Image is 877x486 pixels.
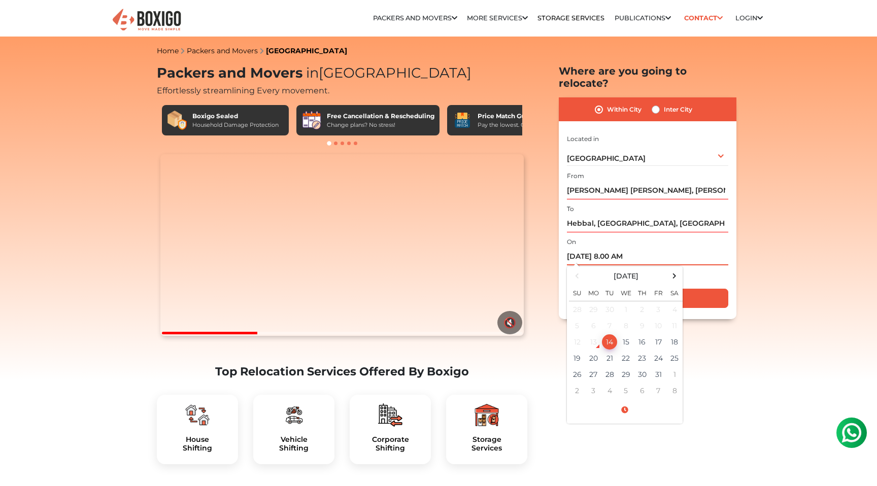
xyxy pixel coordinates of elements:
a: Login [735,14,763,22]
span: Effortlessly streamlining Every movement. [157,86,329,95]
h5: House Shifting [165,435,230,453]
h2: Where are you going to relocate? [559,65,736,89]
img: Boxigo [111,8,182,32]
img: Price Match Guarantee [452,110,473,130]
th: We [618,283,634,301]
a: HouseShifting [165,435,230,453]
label: Located in [567,134,599,144]
th: Select Month [585,268,666,283]
a: Contact [681,10,726,26]
button: 🔇 [497,311,522,334]
a: StorageServices [454,435,519,453]
a: Packers and Movers [373,14,457,22]
input: Select Building or Nearest Landmark [567,215,728,232]
img: boxigo_packers_and_movers_plan [475,403,499,427]
a: Storage Services [537,14,604,22]
h2: Top Relocation Services Offered By Boxigo [157,365,527,378]
th: Mo [585,283,601,301]
label: On [567,237,576,247]
h1: Packers and Movers [157,65,527,82]
th: Su [569,283,585,301]
h5: Corporate Shifting [358,435,423,453]
span: in [306,64,319,81]
div: Household Damage Protection [192,121,279,129]
span: Previous Month [570,269,584,283]
div: Boxigo Sealed [192,112,279,121]
span: [GEOGRAPHIC_DATA] [567,154,646,163]
div: Free Cancellation & Rescheduling [327,112,434,121]
a: CorporateShifting [358,435,423,453]
div: Price Match Guarantee [478,112,555,121]
img: boxigo_packers_and_movers_plan [185,403,210,427]
label: From [567,171,584,181]
div: Change plans? No stress! [327,121,434,129]
h5: Storage Services [454,435,519,453]
img: whatsapp-icon.svg [10,10,30,30]
video: Your browser does not support the video tag. [160,154,523,336]
a: Publications [615,14,671,22]
a: More services [467,14,528,22]
input: Moving date [567,248,728,265]
label: Within City [607,103,642,116]
img: boxigo_packers_and_movers_plan [282,403,306,427]
img: boxigo_packers_and_movers_plan [378,403,402,427]
label: Inter City [664,103,692,116]
h5: Vehicle Shifting [261,435,326,453]
label: To [567,204,574,214]
div: 13 [586,334,601,350]
a: VehicleShifting [261,435,326,453]
span: [GEOGRAPHIC_DATA] [302,64,471,81]
span: Next Month [668,269,682,283]
th: Fr [650,283,666,301]
th: Tu [601,283,618,301]
div: Pay the lowest. Guaranteed! [478,121,555,129]
a: Select Time [569,405,681,414]
th: Sa [666,283,683,301]
input: Select Building or Nearest Landmark [567,182,728,199]
a: [GEOGRAPHIC_DATA] [266,46,347,55]
img: Free Cancellation & Rescheduling [301,110,322,130]
img: Boxigo Sealed [167,110,187,130]
th: Th [634,283,650,301]
a: Packers and Movers [187,46,258,55]
a: Home [157,46,179,55]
